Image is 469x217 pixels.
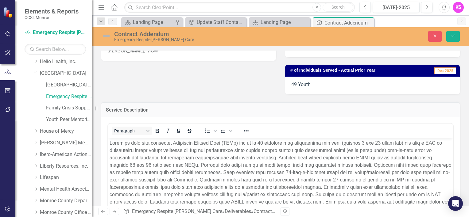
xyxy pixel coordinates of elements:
[106,107,455,113] h3: Service Description
[152,127,162,135] button: Bold
[124,2,355,13] input: Search ClearPoint...
[107,48,158,54] span: [PERSON_NAME], MCW
[241,127,251,135] button: Reveal or hide additional toolbar items
[40,174,92,181] a: Lifespan
[101,31,111,41] img: Not Defined
[114,31,300,37] div: Contract Addendum
[40,209,92,216] a: Monroe County Office of Mental Health
[40,151,92,158] a: Ibero-American Action League, Inc.
[123,18,173,26] a: Landing Page
[261,18,309,26] div: Landing Page
[173,127,184,135] button: Underline
[218,127,233,135] div: Numbered list
[133,18,173,26] div: Landing Page
[40,186,92,193] a: Mental Health Association
[434,67,456,74] span: Dec-2025
[123,208,276,215] div: » »
[290,68,421,73] h3: # of Individuals Served - Actual Prior Year
[25,44,86,55] input: Search Below...
[448,196,463,211] div: Open Intercom Messenger
[40,70,92,77] a: [GEOGRAPHIC_DATA]
[40,163,92,170] a: Liberty Resources, Inc.
[331,5,345,10] span: Search
[225,208,251,214] a: Deliverables
[163,127,173,135] button: Italic
[250,18,309,26] a: Landing Page
[25,15,79,20] small: CCSI: Monroe
[2,92,343,144] p: MCOMH is committed to ensuring that all consumers of behavioral health services experience equity...
[3,7,14,18] img: ClearPoint Strategy
[46,116,92,123] a: Youth Peer Mentoring
[25,8,79,15] span: Elements & Reports
[453,2,464,13] button: KS
[197,18,245,26] div: Update Staff Contacts and Website Link on Agency Landing Page
[324,19,373,27] div: Contract Addendum
[202,127,218,135] div: Bullet list
[373,2,420,13] button: [DATE]-2025
[40,58,92,65] a: Helio Health, Inc.
[46,93,92,100] a: Emergency Respite [PERSON_NAME] Care
[323,3,353,12] button: Search
[184,127,195,135] button: Strikethrough
[46,105,92,112] a: Family Crisis Support Services
[40,128,92,135] a: House of Mercy
[114,37,300,42] div: Emergency Respite [PERSON_NAME] Care
[254,208,297,214] div: Contract Addendum
[40,197,92,204] a: Monroe County Department of Social Services
[187,18,245,26] a: Update Staff Contacts and Website Link on Agency Landing Page
[40,139,92,147] a: [PERSON_NAME] Memorial Institute, Inc.
[132,208,222,214] a: Emergency Respite [PERSON_NAME] Care
[25,29,86,36] a: Emergency Respite [PERSON_NAME] Care
[375,4,417,11] div: [DATE]-2025
[114,128,144,133] span: Paragraph
[112,127,152,135] button: Block Paragraph
[291,82,311,87] span: 49 Youth
[46,82,92,89] a: [GEOGRAPHIC_DATA] (MCOMH Internal)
